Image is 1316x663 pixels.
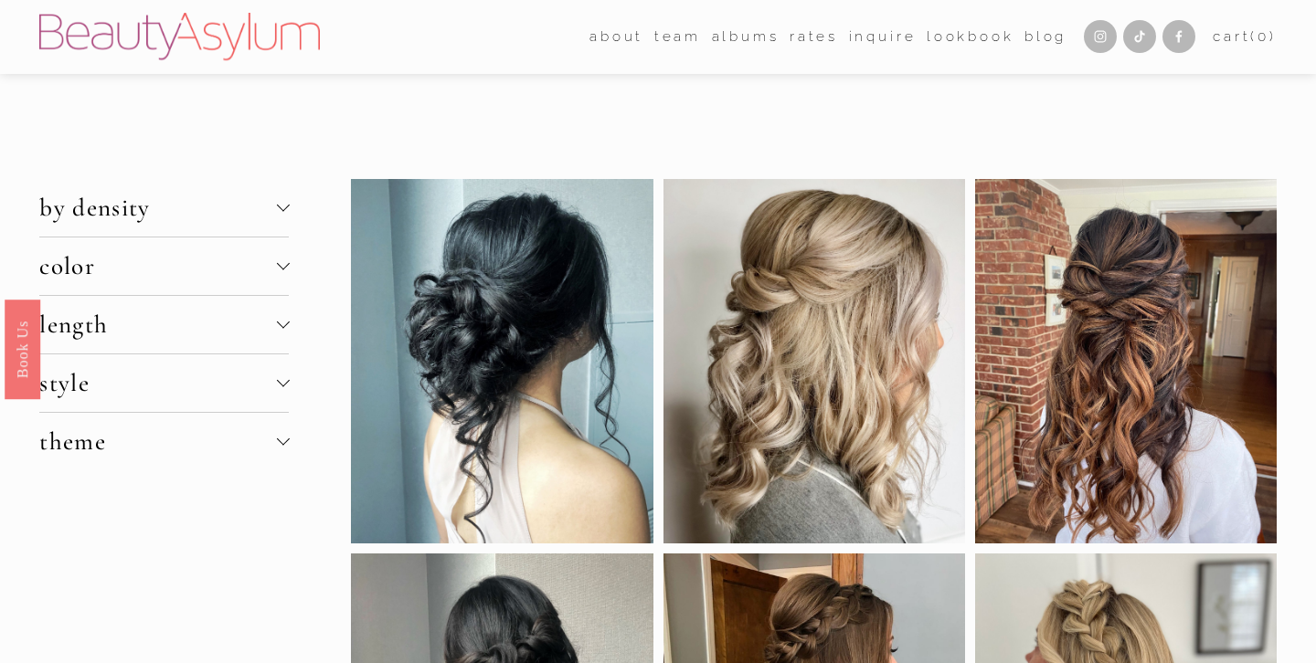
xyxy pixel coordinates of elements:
[39,426,276,457] span: theme
[39,296,289,353] button: length
[1123,20,1156,53] a: TikTok
[589,25,643,49] span: about
[39,179,289,237] button: by density
[39,251,276,281] span: color
[1258,28,1269,45] span: 0
[39,368,276,398] span: style
[1213,25,1277,49] a: 0 items in cart
[1162,20,1195,53] a: Facebook
[849,23,917,51] a: Inquire
[1024,23,1067,51] a: Blog
[39,354,289,412] button: style
[39,193,276,223] span: by density
[1250,28,1276,45] span: ( )
[654,25,701,49] span: team
[39,310,276,340] span: length
[790,23,838,51] a: Rates
[712,23,780,51] a: albums
[654,23,701,51] a: folder dropdown
[927,23,1014,51] a: Lookbook
[5,300,40,399] a: Book Us
[39,413,289,470] button: theme
[1084,20,1117,53] a: Instagram
[589,23,643,51] a: folder dropdown
[39,237,289,295] button: color
[39,13,320,60] img: Beauty Asylum | Bridal Hair &amp; Makeup Charlotte &amp; Atlanta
